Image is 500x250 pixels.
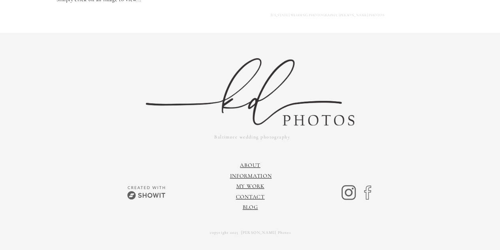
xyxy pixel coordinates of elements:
a: Blog [243,204,258,210]
a: Contact [236,193,265,200]
a: copyright 2025 [PERSON_NAME] Photos [89,228,412,238]
a: My Work [236,183,264,189]
a: information [230,172,272,179]
a: Baltimore wedding photography [168,132,336,142]
a: [US_STATE] WEDDING PHOTOGRAPHY, [PERSON_NAME] PHOTOS [271,12,400,21]
a: About [240,162,260,169]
